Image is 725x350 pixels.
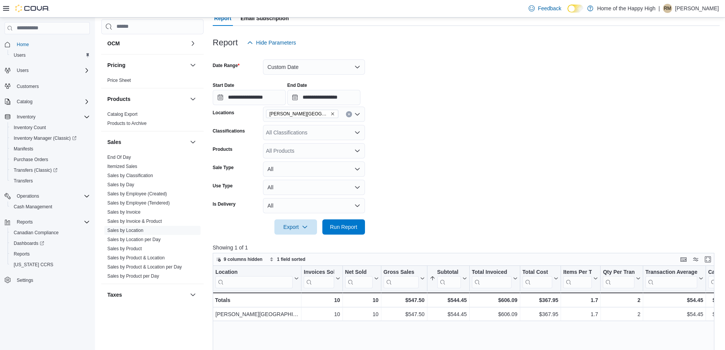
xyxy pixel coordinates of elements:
[15,5,49,12] img: Cova
[603,269,634,288] div: Qty Per Transaction
[8,249,93,259] button: Reports
[383,269,418,288] div: Gross Sales
[101,153,204,284] div: Sales
[603,310,640,319] div: 2
[215,269,299,288] button: Location
[346,111,352,117] button: Clear input
[354,111,360,117] button: Open list of options
[11,260,56,269] a: [US_STATE] CCRS
[107,121,147,126] a: Products to Archive
[8,50,93,61] button: Users
[563,269,592,276] div: Items Per Transaction
[330,223,357,231] span: Run Report
[14,97,35,106] button: Catalog
[17,83,39,89] span: Customers
[107,163,137,169] span: Itemized Sales
[107,200,170,206] span: Sales by Employee (Tendered)
[17,193,39,199] span: Operations
[522,269,558,288] button: Total Cost
[14,81,90,91] span: Customers
[14,125,46,131] span: Inventory Count
[213,90,286,105] input: Press the down key to open a popover containing a calendar.
[2,112,93,122] button: Inventory
[213,62,240,69] label: Date Range
[14,66,32,75] button: Users
[330,112,335,116] button: Remove Estevan - Estevan Plaza - Fire & Flower from selection in this group
[354,129,360,136] button: Open list of options
[2,96,93,107] button: Catalog
[11,176,36,185] a: Transfers
[14,40,90,49] span: Home
[8,133,93,144] a: Inventory Manager (Classic)
[645,310,703,319] div: $54.45
[11,123,49,132] a: Inventory Count
[17,99,32,105] span: Catalog
[8,176,93,186] button: Transfers
[188,94,198,104] button: Products
[11,260,90,269] span: Washington CCRS
[188,39,198,48] button: OCM
[107,173,153,179] span: Sales by Classification
[14,275,90,285] span: Settings
[11,239,47,248] a: Dashboards
[8,259,93,270] button: [US_STATE] CCRS
[645,269,697,288] div: Transaction Average
[345,269,378,288] button: Net Sold
[567,5,583,13] input: Dark Mode
[603,269,640,288] button: Qty Per Transaction
[263,198,365,213] button: All
[383,269,424,288] button: Gross Sales
[345,310,378,319] div: 10
[14,146,33,152] span: Manifests
[5,36,90,305] nav: Complex example
[345,296,378,305] div: 10
[522,310,558,319] div: $367.95
[2,65,93,76] button: Users
[14,240,44,246] span: Dashboards
[472,310,517,319] div: $606.09
[107,164,137,169] a: Itemized Sales
[274,219,317,235] button: Export
[287,82,307,88] label: End Date
[11,134,80,143] a: Inventory Manager (Classic)
[664,4,671,13] span: RM
[107,120,147,126] span: Products to Archive
[188,137,198,147] button: Sales
[14,178,33,184] span: Transfers
[345,269,372,276] div: Net Sold
[107,61,187,69] button: Pricing
[17,219,33,225] span: Reports
[107,255,165,261] a: Sales by Product & Location
[14,82,42,91] a: Customers
[14,66,90,75] span: Users
[215,269,293,288] div: Location
[188,290,198,299] button: Taxes
[437,269,460,288] div: Subtotal
[107,264,182,270] a: Sales by Product & Location per Day
[213,255,266,264] button: 9 columns hidden
[429,269,467,288] button: Subtotal
[472,269,517,288] button: Total Invoiced
[14,230,59,236] span: Canadian Compliance
[241,11,289,26] span: Email Subscription
[107,273,159,279] a: Sales by Product per Day
[107,155,131,160] a: End Of Day
[563,269,592,288] div: Items Per Transaction
[14,217,90,227] span: Reports
[383,296,424,305] div: $547.50
[304,310,340,319] div: 10
[17,67,29,74] span: Users
[213,244,720,251] p: Showing 1 of 1
[383,269,418,276] div: Gross Sales
[14,192,42,201] button: Operations
[11,144,90,153] span: Manifests
[472,269,511,276] div: Total Invoiced
[14,135,76,141] span: Inventory Manager (Classic)
[11,134,90,143] span: Inventory Manager (Classic)
[472,269,511,288] div: Total Invoiced
[107,255,165,261] span: Sales by Product & Location
[213,128,245,134] label: Classifications
[107,291,187,299] button: Taxes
